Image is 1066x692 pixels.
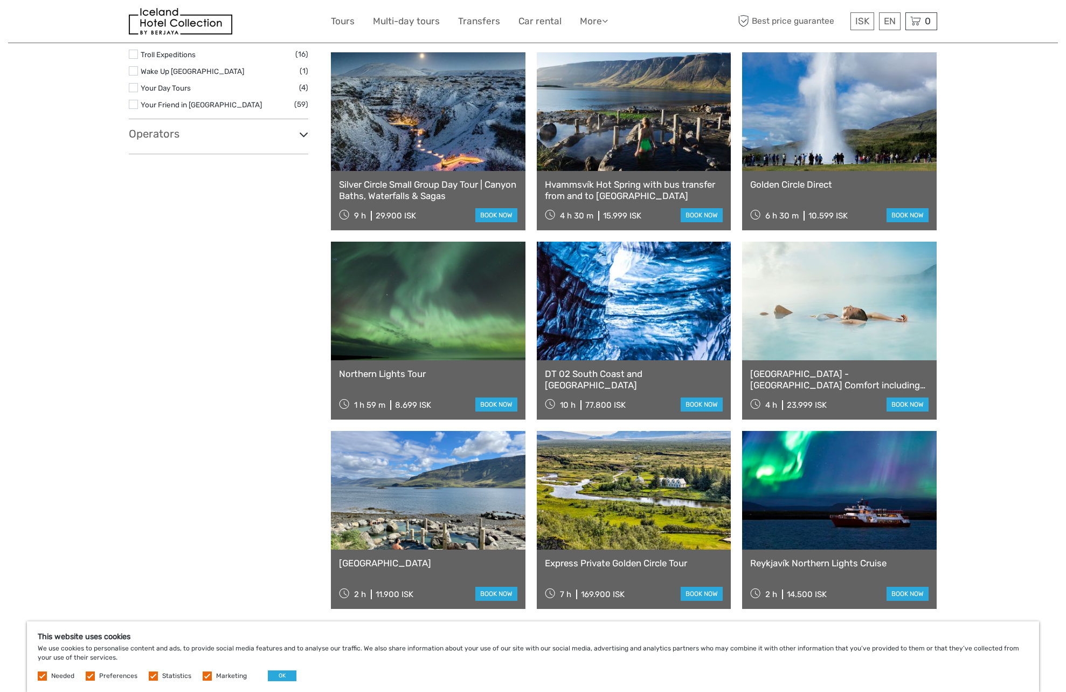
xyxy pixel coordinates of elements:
[27,621,1039,692] div: We use cookies to personalise content and ads, to provide social media features and to analyse ou...
[354,400,385,410] span: 1 h 59 m
[395,400,431,410] div: 8.699 ISK
[331,13,355,29] a: Tours
[735,12,848,30] span: Best price guarantee
[560,590,571,599] span: 7 h
[475,587,517,601] a: book now
[15,19,122,28] p: We're away right now. Please check back later!
[887,208,929,222] a: book now
[300,65,308,77] span: (1)
[295,48,308,60] span: (16)
[339,179,517,201] a: Silver Circle Small Group Day Tour | Canyon Baths, Waterfalls & Sagas
[141,67,244,76] a: Wake Up [GEOGRAPHIC_DATA]
[475,208,517,222] a: book now
[458,13,500,29] a: Transfers
[750,558,929,568] a: Reykjavík Northern Lights Cruise
[887,587,929,601] a: book now
[339,368,517,379] a: Northern Lights Tour
[51,672,74,681] label: Needed
[141,84,191,92] a: Your Day Tours
[268,670,296,681] button: OK
[581,590,625,599] div: 169.900 ISK
[879,12,901,30] div: EN
[376,590,413,599] div: 11.900 ISK
[141,100,262,109] a: Your Friend in [GEOGRAPHIC_DATA]
[545,558,723,568] a: Express Private Golden Circle Tour
[923,16,932,26] span: 0
[787,590,827,599] div: 14.500 ISK
[141,50,196,59] a: Troll Expeditions
[545,368,723,390] a: DT 02 South Coast and [GEOGRAPHIC_DATA]
[354,211,366,221] span: 9 h
[124,17,137,30] button: Open LiveChat chat widget
[99,672,137,681] label: Preferences
[294,98,308,111] span: (59)
[299,81,308,94] span: (4)
[354,590,366,599] span: 2 h
[216,672,247,681] label: Marketing
[129,127,308,140] h3: Operators
[750,368,929,390] a: [GEOGRAPHIC_DATA] - [GEOGRAPHIC_DATA] Comfort including admission
[545,179,723,201] a: Hvammsvík Hot Spring with bus transfer from and to [GEOGRAPHIC_DATA]
[765,590,777,599] span: 2 h
[162,672,191,681] label: Statistics
[518,13,562,29] a: Car rental
[681,398,723,412] a: book now
[376,211,416,221] div: 29.900 ISK
[765,211,799,221] span: 6 h 30 m
[681,587,723,601] a: book now
[339,558,517,568] a: [GEOGRAPHIC_DATA]
[580,13,608,29] a: More
[887,398,929,412] a: book now
[765,400,777,410] span: 4 h
[560,400,576,410] span: 10 h
[585,400,626,410] div: 77.800 ISK
[373,13,440,29] a: Multi-day tours
[129,8,232,35] img: 481-8f989b07-3259-4bb0-90ed-3da368179bdc_logo_small.jpg
[855,16,869,26] span: ISK
[560,211,593,221] span: 4 h 30 m
[750,179,929,190] a: Golden Circle Direct
[475,398,517,412] a: book now
[808,211,848,221] div: 10.599 ISK
[603,211,641,221] div: 15.999 ISK
[787,400,827,410] div: 23.999 ISK
[681,208,723,222] a: book now
[38,632,1028,641] h5: This website uses cookies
